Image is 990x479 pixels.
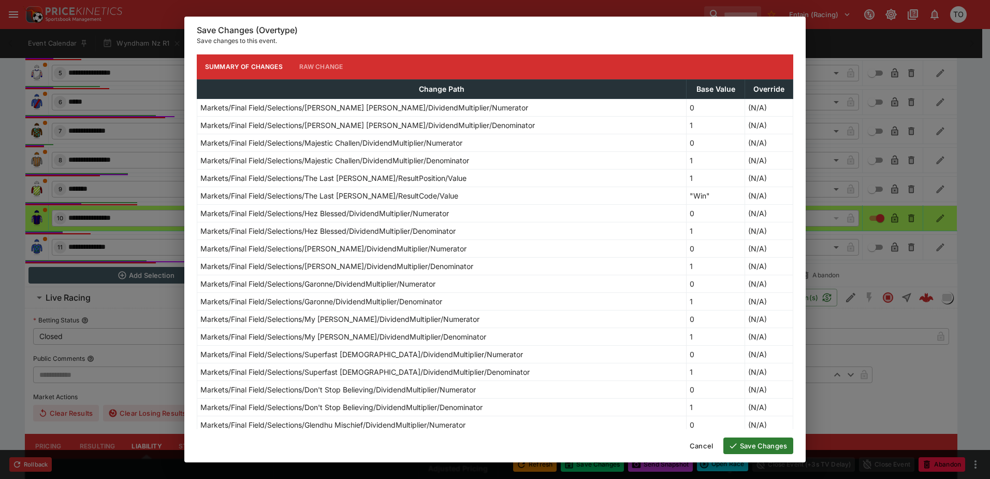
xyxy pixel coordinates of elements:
[687,239,745,257] td: 0
[197,25,793,36] h6: Save Changes (Overtype)
[200,402,483,413] p: Markets/Final Field/Selections/Don't Stop Believing/DividendMultiplier/Denominator
[745,169,793,187] td: (N/A)
[687,222,745,239] td: 1
[745,222,793,239] td: (N/A)
[687,116,745,134] td: 1
[687,275,745,292] td: 0
[687,363,745,381] td: 1
[200,278,435,289] p: Markets/Final Field/Selections/Garonne/DividendMultiplier/Numerator
[687,381,745,398] td: 0
[291,54,352,79] button: Raw Change
[687,292,745,310] td: 1
[200,331,486,342] p: Markets/Final Field/Selections/My [PERSON_NAME]/DividendMultiplier/Denominator
[687,328,745,345] td: 1
[687,151,745,169] td: 1
[200,314,479,325] p: Markets/Final Field/Selections/My [PERSON_NAME]/DividendMultiplier/Numerator
[687,187,745,204] td: "Win"
[687,204,745,222] td: 0
[745,134,793,151] td: (N/A)
[687,79,745,98] th: Base Value
[200,102,528,113] p: Markets/Final Field/Selections/[PERSON_NAME] [PERSON_NAME]/DividendMultiplier/Numerator
[745,116,793,134] td: (N/A)
[745,239,793,257] td: (N/A)
[745,292,793,310] td: (N/A)
[687,416,745,433] td: 0
[745,345,793,363] td: (N/A)
[200,367,530,377] p: Markets/Final Field/Selections/Superfast [DEMOGRAPHIC_DATA]/DividendMultiplier/Denominator
[745,187,793,204] td: (N/A)
[200,384,476,395] p: Markets/Final Field/Selections/Don't Stop Believing/DividendMultiplier/Numerator
[197,79,687,98] th: Change Path
[687,310,745,328] td: 0
[200,208,449,219] p: Markets/Final Field/Selections/Hez Blessed/DividendMultiplier/Numerator
[200,349,523,360] p: Markets/Final Field/Selections/Superfast [DEMOGRAPHIC_DATA]/DividendMultiplier/Numerator
[745,310,793,328] td: (N/A)
[197,36,793,46] p: Save changes to this event.
[745,381,793,398] td: (N/A)
[687,134,745,151] td: 0
[200,137,462,148] p: Markets/Final Field/Selections/Majestic Challen/DividendMultiplier/Numerator
[745,257,793,275] td: (N/A)
[200,226,456,236] p: Markets/Final Field/Selections/Hez Blessed/DividendMultiplier/Denominator
[200,120,535,131] p: Markets/Final Field/Selections/[PERSON_NAME] [PERSON_NAME]/DividendMultiplier/Denominator
[745,204,793,222] td: (N/A)
[200,296,442,307] p: Markets/Final Field/Selections/Garonne/DividendMultiplier/Denominator
[745,328,793,345] td: (N/A)
[687,98,745,116] td: 0
[687,398,745,416] td: 1
[745,363,793,381] td: (N/A)
[745,151,793,169] td: (N/A)
[200,155,469,166] p: Markets/Final Field/Selections/Majestic Challen/DividendMultiplier/Denominator
[683,438,719,454] button: Cancel
[745,275,793,292] td: (N/A)
[745,79,793,98] th: Override
[200,243,467,254] p: Markets/Final Field/Selections/[PERSON_NAME]/DividendMultiplier/Numerator
[723,438,793,454] button: Save Changes
[745,416,793,433] td: (N/A)
[687,169,745,187] td: 1
[687,345,745,363] td: 0
[200,190,458,201] p: Markets/Final Field/Selections/The Last [PERSON_NAME]/ResultCode/Value
[745,98,793,116] td: (N/A)
[687,257,745,275] td: 1
[197,54,291,79] button: Summary of Changes
[200,261,473,272] p: Markets/Final Field/Selections/[PERSON_NAME]/DividendMultiplier/Denominator
[745,398,793,416] td: (N/A)
[200,419,465,430] p: Markets/Final Field/Selections/Glendhu Mischief/DividendMultiplier/Numerator
[200,173,467,184] p: Markets/Final Field/Selections/The Last [PERSON_NAME]/ResultPosition/Value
